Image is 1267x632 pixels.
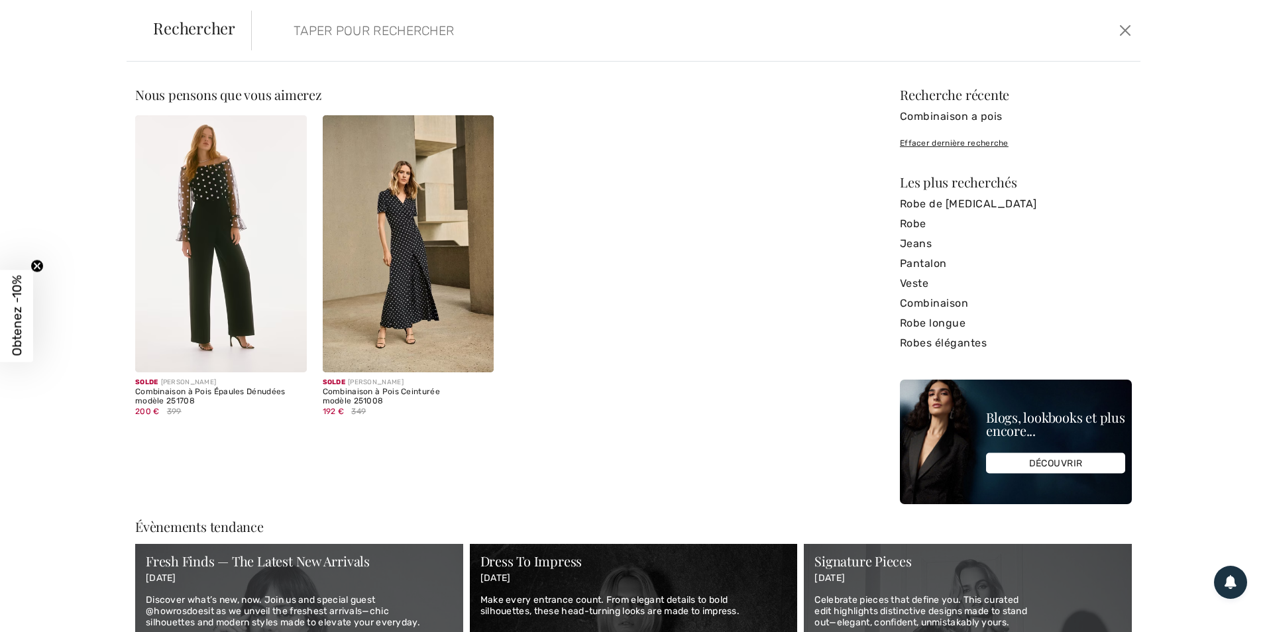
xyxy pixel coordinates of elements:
[9,276,25,356] span: Obtenez -10%
[351,405,366,417] span: 349
[135,407,160,416] span: 200 €
[146,573,453,584] p: [DATE]
[30,260,44,273] button: Close teaser
[153,20,235,36] span: Rechercher
[284,11,907,50] input: TAPER POUR RECHERCHER
[146,595,453,628] p: Discover what’s new, now. Join us and special guest @howrosdoesit as we unveil the freshest arriv...
[900,137,1132,149] div: Effacer dernière recherche
[135,378,158,386] span: Solde
[135,115,307,372] img: Combinaison à Pois Épaules Dénudées modèle 251708. Black/White
[30,9,56,21] span: Aide
[900,88,1132,101] div: Recherche récente
[900,194,1132,214] a: Robe de [MEDICAL_DATA]
[135,388,307,406] div: Combinaison à Pois Épaules Dénudées modèle 251708
[480,595,787,617] p: Make every entrance count. From elegant details to bold silhouettes, these head-turning looks are...
[986,411,1125,437] div: Blogs, lookbooks et plus encore...
[900,313,1132,333] a: Robe longue
[814,554,1121,568] div: Signature Pieces
[323,378,346,386] span: Solde
[814,573,1121,584] p: [DATE]
[900,293,1132,313] a: Combinaison
[480,573,787,584] p: [DATE]
[814,595,1121,628] p: Celebrate pieces that define you. This curated edit highlights distinctive designs made to stand ...
[135,378,307,388] div: [PERSON_NAME]
[900,274,1132,293] a: Veste
[900,107,1132,127] a: Combinaison a pois
[900,333,1132,353] a: Robes élégantes
[135,520,1132,533] div: Évènements tendance
[480,554,787,568] div: Dress To Impress
[900,214,1132,234] a: Robe
[1115,20,1135,41] button: Ferme
[135,85,322,103] span: Nous pensons que vous aimerez
[167,405,182,417] span: 399
[323,388,494,406] div: Combinaison à Pois Ceinturée modèle 251008
[323,378,494,388] div: [PERSON_NAME]
[900,254,1132,274] a: Pantalon
[900,380,1132,504] img: Blogs, lookbooks et plus encore...
[323,115,494,372] img: Combinaison à Pois Ceinturée modèle 251008. Black/Vanilla
[323,407,345,416] span: 192 €
[986,453,1125,474] div: DÉCOUVRIR
[900,234,1132,254] a: Jeans
[900,176,1132,189] div: Les plus recherchés
[146,554,453,568] div: Fresh Finds — The Latest New Arrivals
